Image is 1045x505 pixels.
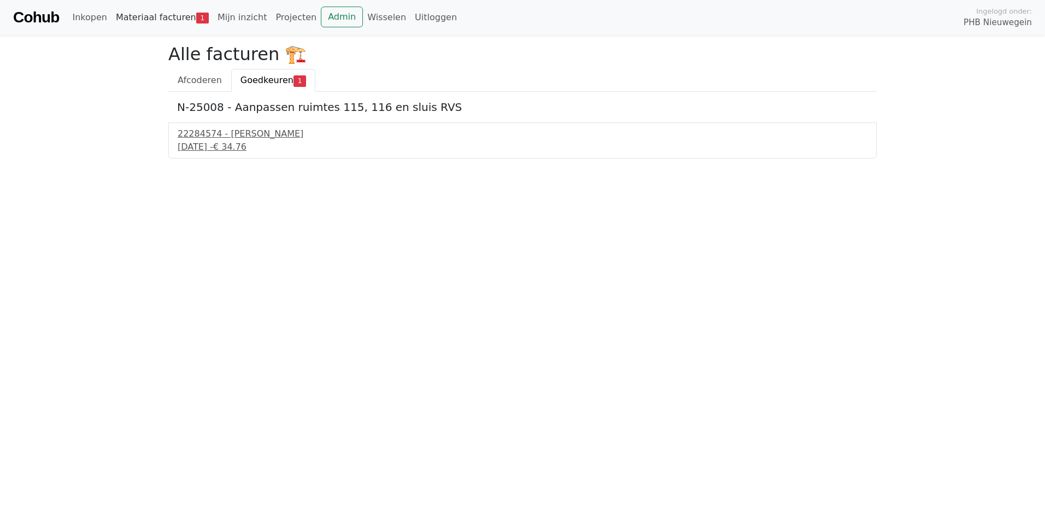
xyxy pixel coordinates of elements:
h5: N-25008 - Aanpassen ruimtes 115, 116 en sluis RVS [177,101,868,114]
span: 1 [293,75,306,86]
span: 1 [196,13,209,24]
a: Goedkeuren1 [231,69,315,92]
a: Projecten [271,7,321,28]
h2: Alle facturen 🏗️ [168,44,877,64]
span: € 34.76 [213,142,246,152]
div: [DATE] - [178,140,867,154]
span: Afcoderen [178,75,222,85]
a: Materiaal facturen1 [111,7,213,28]
a: Afcoderen [168,69,231,92]
span: Goedkeuren [240,75,293,85]
a: Inkopen [68,7,111,28]
span: PHB Nieuwegein [964,16,1032,29]
span: Ingelogd onder: [976,6,1032,16]
a: Wisselen [363,7,410,28]
a: Cohub [13,4,59,31]
a: 22284574 - [PERSON_NAME][DATE] -€ 34.76 [178,127,867,154]
a: Mijn inzicht [213,7,272,28]
a: Uitloggen [410,7,461,28]
div: 22284574 - [PERSON_NAME] [178,127,867,140]
a: Admin [321,7,363,27]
